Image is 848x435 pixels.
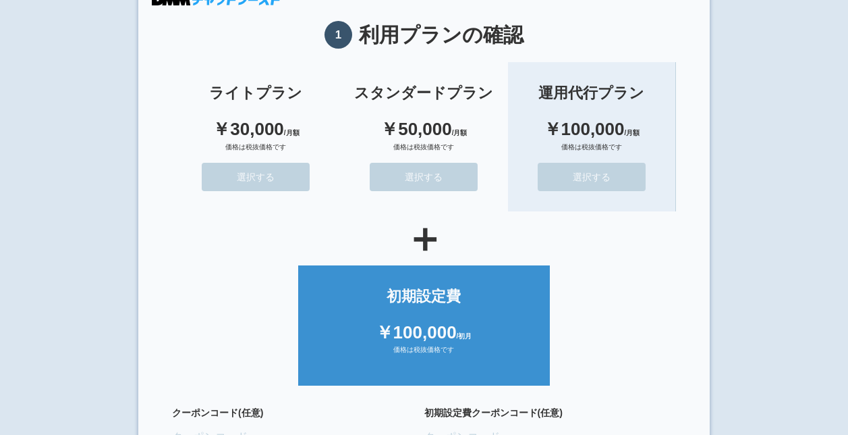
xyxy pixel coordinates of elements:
[354,143,494,163] div: 価格は税抜価格です
[370,163,478,191] button: 選択する
[312,320,536,345] div: ￥100,000
[186,143,327,163] div: 価格は税抜価格です
[424,406,677,419] label: 初期設定費クーポンコード(任意)
[354,117,494,142] div: ￥50,000
[521,117,662,142] div: ￥100,000
[452,129,468,136] span: /月額
[521,143,662,163] div: 価格は税抜価格です
[354,82,494,103] div: スタンダードプラン
[186,117,327,142] div: ￥30,000
[312,345,536,365] div: 価格は税抜価格です
[324,21,352,49] span: 1
[521,82,662,103] div: 運用代行プラン
[172,218,676,259] div: ＋
[284,129,300,136] span: /月額
[624,129,640,136] span: /月額
[312,286,536,307] div: 初期設定費
[457,332,472,340] span: /初月
[186,82,327,103] div: ライトプラン
[538,163,646,191] button: 選択する
[202,163,310,191] button: 選択する
[172,21,676,49] h1: 利用プランの確認
[172,406,404,419] label: クーポンコード(任意)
